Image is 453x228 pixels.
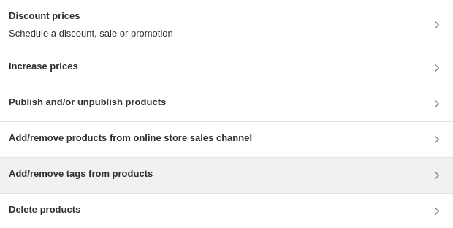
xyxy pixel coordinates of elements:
[9,95,166,110] h3: Publish and/or unpublish products
[9,131,252,145] h3: Add/remove products from online store sales channel
[9,26,173,41] p: Schedule a discount, sale or promotion
[9,202,80,217] h3: Delete products
[9,167,153,181] h3: Add/remove tags from products
[9,9,173,23] h3: Discount prices
[9,59,78,74] h3: Increase prices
